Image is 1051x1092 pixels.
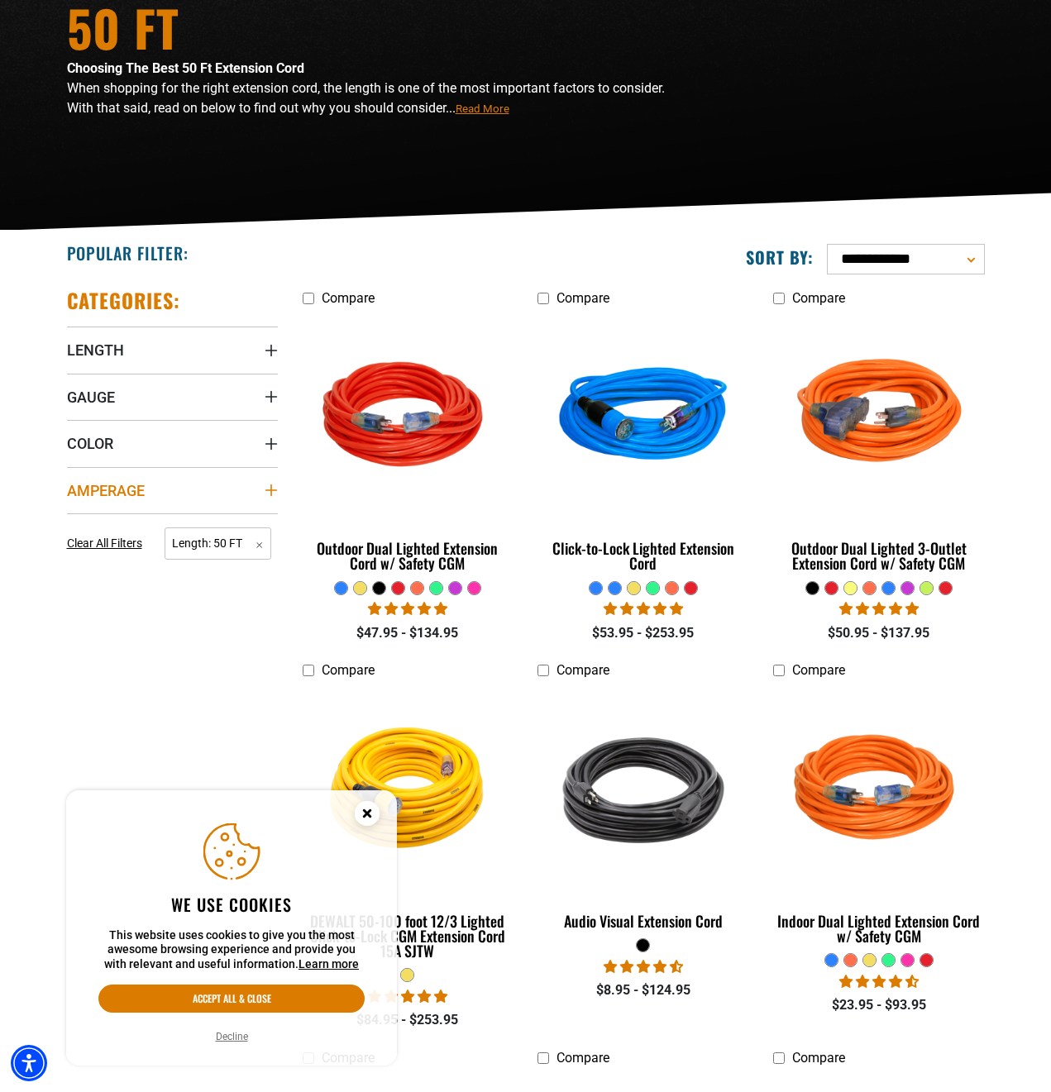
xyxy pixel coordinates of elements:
img: orange [775,694,983,885]
summary: Gauge [67,374,278,420]
summary: Amperage [67,467,278,513]
span: Compare [557,290,609,306]
span: Compare [322,290,375,306]
span: Gauge [67,388,115,407]
img: blue [539,322,748,513]
a: blue Click-to-Lock Lighted Extension Cord [537,314,748,580]
summary: Length [67,327,278,373]
span: 4.80 stars [839,601,919,617]
span: Color [67,434,113,453]
h1: 50 FT [67,2,671,52]
div: $50.95 - $137.95 [773,623,984,643]
div: Outdoor Dual Lighted Extension Cord w/ Safety CGM [303,541,514,570]
span: 4.40 stars [839,974,919,989]
div: Outdoor Dual Lighted 3-Outlet Extension Cord w/ Safety CGM [773,541,984,570]
div: $53.95 - $253.95 [537,623,748,643]
span: Length: 50 FT [165,527,271,560]
span: 4.81 stars [368,601,447,617]
label: Sort by: [746,246,814,268]
div: $84.95 - $253.95 [303,1010,514,1030]
span: Length [67,341,124,360]
div: $47.95 - $134.95 [303,623,514,643]
div: $8.95 - $124.95 [537,980,748,1000]
a: Clear All Filters [67,535,149,552]
img: Red [303,322,512,513]
a: DEWALT 50-100 foot 12/3 Lighted Click-to-Lock CGM Extension Cord 15A SJTW [303,687,514,968]
img: orange [775,322,983,513]
a: Red Outdoor Dual Lighted Extension Cord w/ Safety CGM [303,314,514,580]
span: Compare [792,1050,845,1066]
span: 4.87 stars [604,601,683,617]
aside: Cookie Consent [66,790,397,1066]
strong: Choosing The Best 50 Ft Extension Cord [67,60,304,76]
span: 4.70 stars [604,959,683,975]
h2: We use cookies [98,894,365,915]
a: This website uses cookies to give you the most awesome browsing experience and provide you with r... [299,957,359,970]
p: This website uses cookies to give you the most awesome browsing experience and provide you with r... [98,928,365,972]
h2: Categories: [67,288,181,313]
a: orange Indoor Dual Lighted Extension Cord w/ Safety CGM [773,687,984,953]
p: When shopping for the right extension cord, the length is one of the most important factors to co... [67,79,671,118]
a: Length: 50 FT [165,535,271,551]
div: Click-to-Lock Lighted Extension Cord [537,541,748,570]
button: Accept all & close [98,985,365,1013]
span: Compare [792,662,845,678]
span: Compare [792,290,845,306]
span: Clear All Filters [67,536,142,550]
span: Compare [557,662,609,678]
span: Compare [557,1050,609,1066]
div: Audio Visual Extension Cord [537,913,748,928]
div: DEWALT 50-100 foot 12/3 Lighted Click-to-Lock CGM Extension Cord 15A SJTW [303,913,514,958]
img: black [539,694,748,885]
span: Amperage [67,481,145,500]
div: Accessibility Menu [11,1045,47,1081]
div: Indoor Dual Lighted Extension Cord w/ Safety CGM [773,913,984,943]
a: black Audio Visual Extension Cord [537,687,748,938]
span: Compare [322,662,375,678]
summary: Color [67,420,278,466]
div: $23.95 - $93.95 [773,995,984,1015]
span: Read More [456,103,509,115]
a: orange Outdoor Dual Lighted 3-Outlet Extension Cord w/ Safety CGM [773,314,984,580]
h2: Popular Filter: [67,242,189,264]
span: 4.84 stars [368,989,447,1004]
button: Decline [211,1028,253,1045]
